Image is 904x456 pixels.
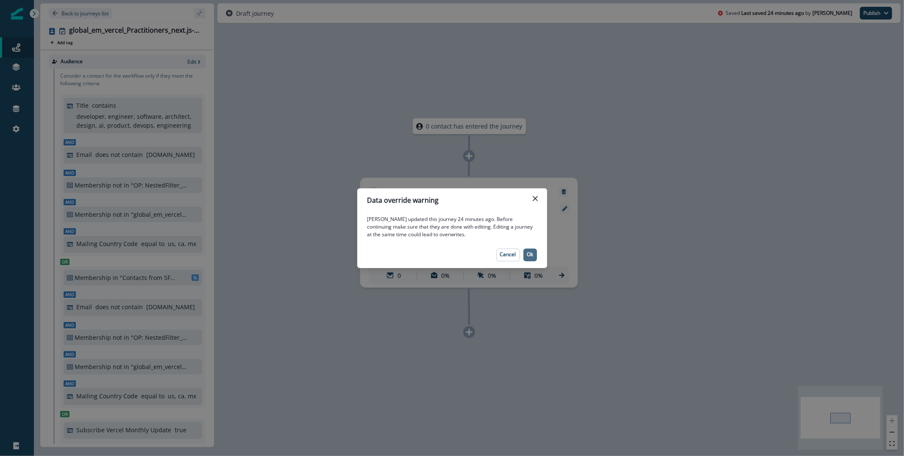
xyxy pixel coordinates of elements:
[523,249,537,261] button: Ok
[500,252,516,257] p: Cancel
[527,252,533,257] p: Ok
[496,249,520,261] button: Cancel
[528,192,542,205] button: Close
[367,215,537,238] p: [PERSON_NAME] updated this journey 24 minutes ago. Before continuing make sure that they are done...
[367,195,439,205] p: Data override warning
